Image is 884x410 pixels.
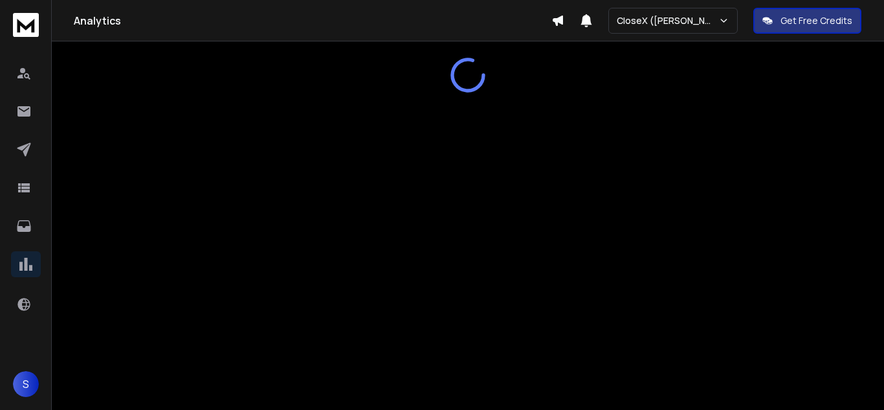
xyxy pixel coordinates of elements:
[74,13,551,28] h1: Analytics
[617,14,718,27] p: CloseX ([PERSON_NAME])
[753,8,861,34] button: Get Free Credits
[13,13,39,37] img: logo
[780,14,852,27] p: Get Free Credits
[13,371,39,397] button: S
